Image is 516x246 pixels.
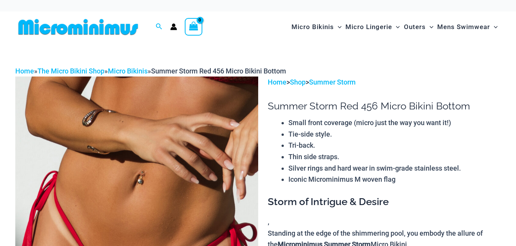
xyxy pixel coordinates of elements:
[435,15,500,39] a: Mens SwimwearMenu ToggleMenu Toggle
[151,67,286,75] span: Summer Storm Red 456 Micro Bikini Bottom
[402,15,435,39] a: OutersMenu ToggleMenu Toggle
[15,67,34,75] a: Home
[288,14,501,40] nav: Site Navigation
[290,78,306,86] a: Shop
[288,117,501,129] li: Small front coverage (micro just the way you want it!)
[288,151,501,163] li: Thin side straps.
[185,18,202,36] a: View Shopping Cart, empty
[268,195,501,209] h3: Storm of Intrigue & Desire
[15,18,141,36] img: MM SHOP LOGO FLAT
[288,174,501,185] li: Iconic Microminimus M woven flag
[170,23,177,30] a: Account icon link
[268,100,501,112] h1: Summer Storm Red 456 Micro Bikini Bottom
[392,17,400,37] span: Menu Toggle
[268,78,286,86] a: Home
[15,67,286,75] span: » » »
[288,163,501,174] li: Silver rings and hard wear in swim-grade stainless steel.
[268,77,501,88] p: > >
[345,17,392,37] span: Micro Lingerie
[288,140,501,151] li: Tri-back.
[290,15,343,39] a: Micro BikinisMenu ToggleMenu Toggle
[156,22,163,32] a: Search icon link
[291,17,334,37] span: Micro Bikinis
[437,17,490,37] span: Mens Swimwear
[288,129,501,140] li: Tie-side style.
[404,17,426,37] span: Outers
[343,15,402,39] a: Micro LingerieMenu ToggleMenu Toggle
[37,67,104,75] a: The Micro Bikini Shop
[426,17,433,37] span: Menu Toggle
[108,67,148,75] a: Micro Bikinis
[490,17,498,37] span: Menu Toggle
[309,78,356,86] a: Summer Storm
[334,17,342,37] span: Menu Toggle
